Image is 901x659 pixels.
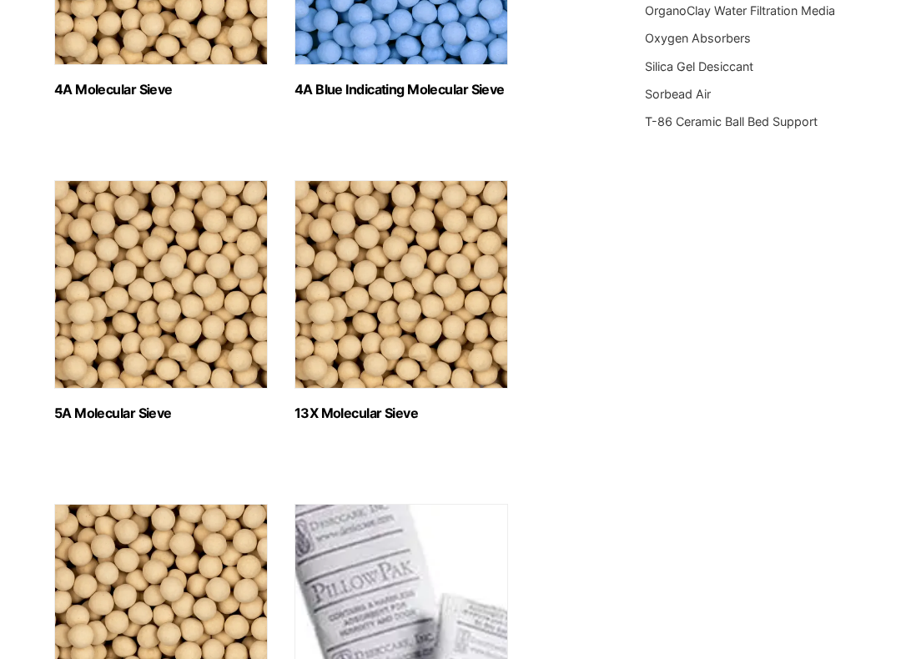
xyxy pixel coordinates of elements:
[294,406,508,422] h2: 13X Molecular Sieve
[294,83,508,98] h2: 4A Blue Indicating Molecular Sieve
[645,115,818,129] a: T-86 Ceramic Ball Bed Support
[294,181,508,390] img: 13X Molecular Sieve
[54,181,268,390] img: 5A Molecular Sieve
[645,88,711,102] a: Sorbead Air
[54,181,268,422] a: Visit product category 5A Molecular Sieve
[54,406,268,422] h2: 5A Molecular Sieve
[645,4,835,18] a: OrganoClay Water Filtration Media
[294,181,508,422] a: Visit product category 13X Molecular Sieve
[54,83,268,98] h2: 4A Molecular Sieve
[645,32,751,46] a: Oxygen Absorbers
[645,60,753,74] a: Silica Gel Desiccant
